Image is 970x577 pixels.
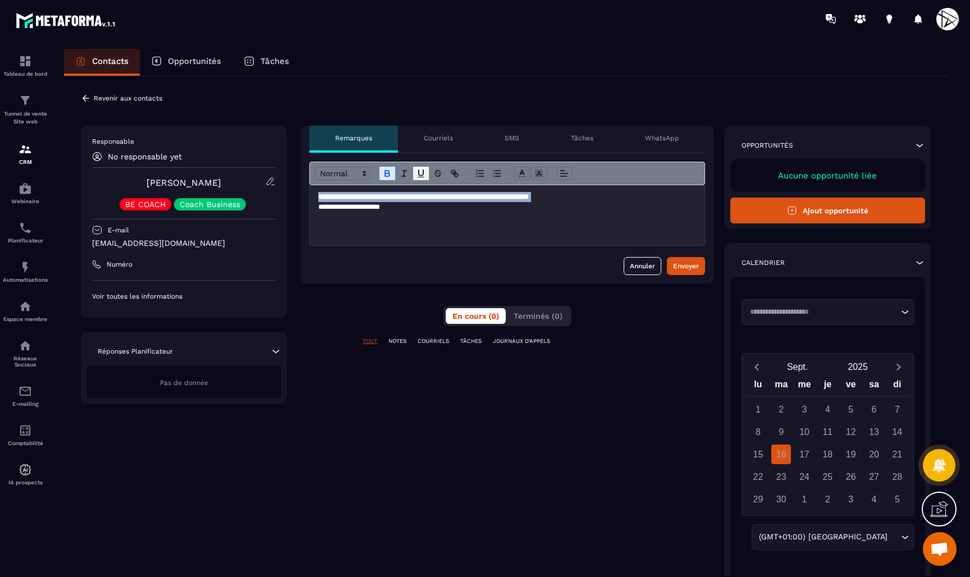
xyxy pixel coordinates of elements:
div: 26 [841,467,861,487]
p: Réponses Planificateur [98,347,173,356]
input: Search for option [746,306,898,318]
div: 1 [748,400,768,419]
p: Coach Business [180,200,240,208]
a: formationformationTableau de bord [3,46,48,85]
p: Tâches [260,56,289,66]
div: 25 [818,467,838,487]
img: scheduler [19,221,32,235]
div: 16 [771,445,791,464]
div: 15 [748,445,768,464]
div: 5 [841,400,861,419]
a: emailemailE-mailing [3,376,48,415]
p: E-mailing [3,401,48,407]
span: (GMT+01:00) [GEOGRAPHIC_DATA] [756,531,890,543]
div: 4 [864,489,884,509]
a: [PERSON_NAME] [147,177,221,188]
button: En cours (0) [446,308,506,324]
div: 29 [748,489,768,509]
div: 13 [864,422,884,442]
p: [EMAIL_ADDRESS][DOMAIN_NAME] [92,238,276,249]
p: Numéro [107,260,132,269]
div: 27 [864,467,884,487]
div: ma [770,377,793,396]
a: Opportunités [140,49,232,76]
p: NOTES [388,337,406,345]
p: Calendrier [742,258,785,267]
button: Terminés (0) [507,308,569,324]
div: 20 [864,445,884,464]
p: Remarques [335,134,372,143]
img: automations [19,463,32,477]
div: 18 [818,445,838,464]
div: lu [747,377,770,396]
p: TÂCHES [460,337,482,345]
p: Aucune opportunité liée [742,171,914,181]
div: 3 [795,400,815,419]
p: Tâches [571,134,593,143]
p: Espace membre [3,316,48,322]
p: Tunnel de vente Site web [3,110,48,126]
div: 30 [771,489,791,509]
button: Open years overlay [827,357,888,377]
button: Annuler [624,257,661,275]
div: 5 [887,489,907,509]
div: 23 [771,467,791,487]
div: 8 [748,422,768,442]
a: formationformationTunnel de vente Site web [3,85,48,134]
div: 1 [795,489,815,509]
div: Search for option [742,299,914,325]
a: automationsautomationsAutomatisations [3,252,48,291]
div: me [793,377,816,396]
button: Ajout opportunité [730,198,925,223]
img: automations [19,260,32,274]
p: Réseaux Sociaux [3,355,48,368]
p: Voir toutes les informations [92,292,276,301]
p: Opportunités [168,56,221,66]
div: 28 [887,467,907,487]
div: Search for option [752,524,914,550]
img: formation [19,54,32,68]
div: 19 [841,445,861,464]
div: 4 [818,400,838,419]
img: automations [19,300,32,313]
span: En cours (0) [452,312,499,320]
p: Webinaire [3,198,48,204]
p: JOURNAUX D'APPELS [493,337,550,345]
div: 10 [795,422,815,442]
img: automations [19,182,32,195]
div: ve [839,377,862,396]
button: Previous month [747,359,767,374]
div: 9 [771,422,791,442]
img: social-network [19,339,32,352]
div: 7 [887,400,907,419]
p: No responsable yet [108,152,182,161]
p: Opportunités [742,141,793,150]
a: social-networksocial-networkRéseaux Sociaux [3,331,48,376]
span: Pas de donnée [160,379,208,387]
p: BE COACH [125,200,166,208]
img: accountant [19,424,32,437]
span: Terminés (0) [514,312,562,320]
a: accountantaccountantComptabilité [3,415,48,455]
p: Courriels [424,134,453,143]
div: 22 [748,467,768,487]
p: Planificateur [3,237,48,244]
div: 11 [818,422,838,442]
div: 21 [887,445,907,464]
p: Comptabilité [3,440,48,446]
div: 24 [795,467,815,487]
div: di [886,377,909,396]
div: Ouvrir le chat [923,532,957,566]
p: Automatisations [3,277,48,283]
img: formation [19,94,32,107]
div: Envoyer [673,260,699,272]
a: schedulerschedulerPlanificateur [3,213,48,252]
div: 3 [841,489,861,509]
a: formationformationCRM [3,134,48,173]
p: COURRIELS [418,337,449,345]
p: SMS [505,134,519,143]
button: Next month [888,359,909,374]
img: logo [16,10,117,30]
p: Revenir aux contacts [94,94,162,102]
div: 12 [841,422,861,442]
